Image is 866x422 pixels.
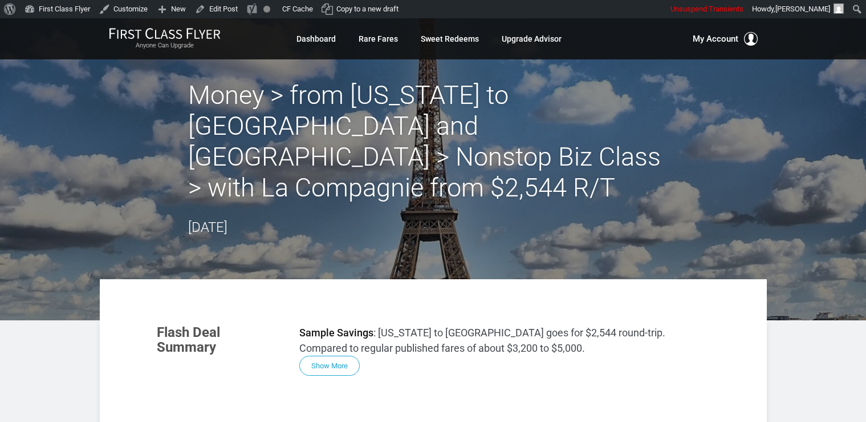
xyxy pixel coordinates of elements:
a: Upgrade Advisor [502,29,562,49]
span: [PERSON_NAME] [775,5,830,13]
img: First Class Flyer [109,27,221,39]
time: [DATE] [188,219,227,235]
span: My Account [693,32,738,46]
h3: Flash Deal Summary [157,325,282,355]
a: First Class FlyerAnyone Can Upgrade [109,27,221,50]
p: : [US_STATE] to [GEOGRAPHIC_DATA] goes for $2,544 round-trip. Compared to regular published fares... [299,325,710,356]
a: Dashboard [296,29,336,49]
a: Sweet Redeems [421,29,479,49]
small: Anyone Can Upgrade [109,42,221,50]
button: My Account [693,32,758,46]
strong: Sample Savings [299,327,373,339]
button: Show More [299,356,360,376]
a: Rare Fares [359,29,398,49]
span: Unsuspend Transients [670,5,743,13]
h2: Money > from [US_STATE] to [GEOGRAPHIC_DATA] and [GEOGRAPHIC_DATA] > Nonstop Biz Class > with La ... [188,80,678,203]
